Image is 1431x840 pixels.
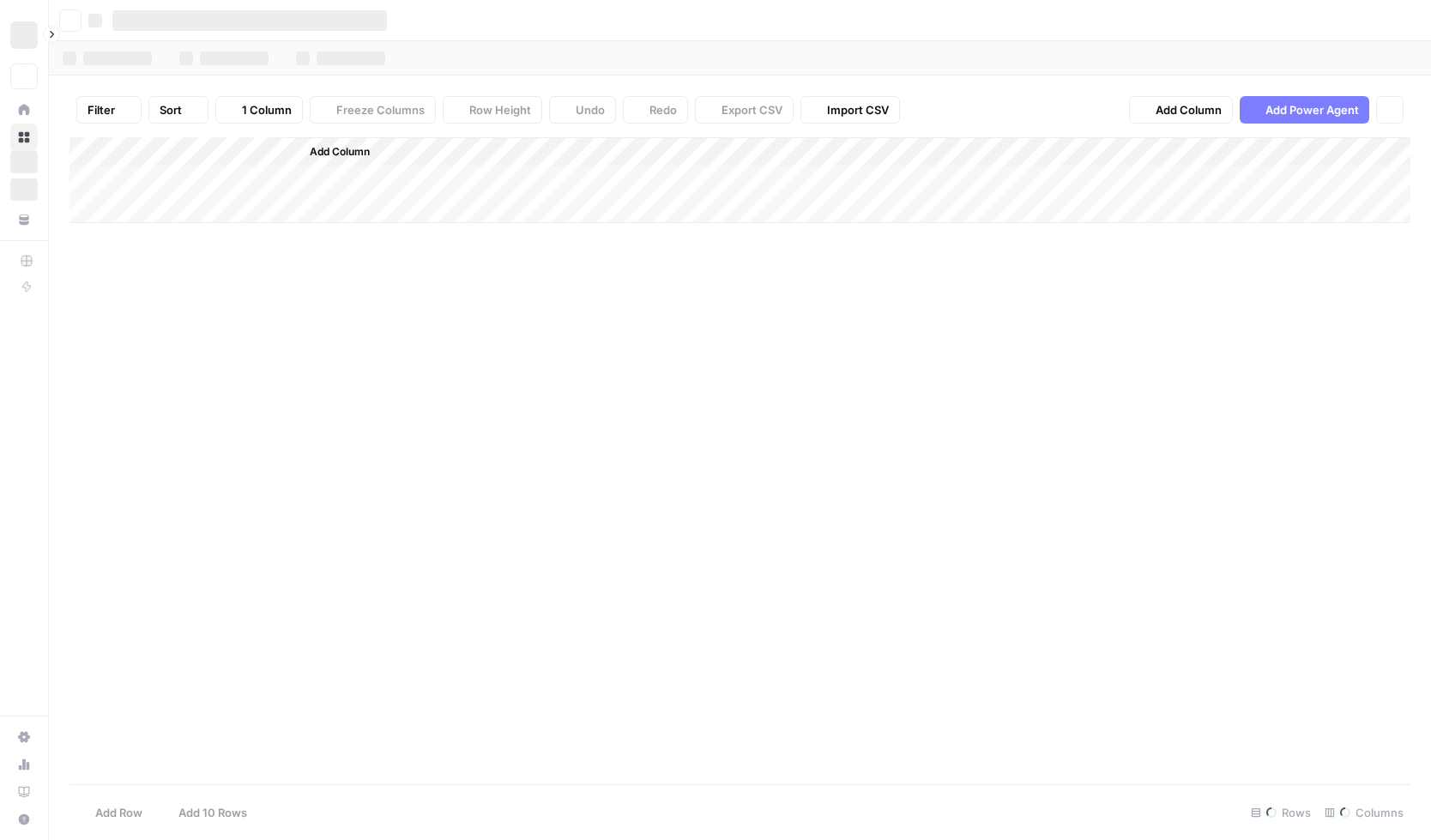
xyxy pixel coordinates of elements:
button: Add Column [287,141,377,163]
a: Your Data [10,206,38,233]
button: 1 Column [215,96,303,124]
button: Sort [148,96,208,124]
button: Add 10 Rows [153,799,257,826]
div: Rows [1244,799,1318,826]
div: Columns [1318,799,1410,826]
a: Learning Hub [10,778,38,806]
button: Redo [623,96,688,124]
span: Row Height [469,101,531,118]
a: Settings [10,723,38,751]
span: Add Column [310,144,370,160]
span: 1 Column [242,101,292,118]
span: Sort [160,101,182,118]
button: Help + Support [10,806,38,833]
button: Filter [76,96,142,124]
button: Undo [549,96,616,124]
span: Freeze Columns [336,101,425,118]
button: Freeze Columns [310,96,436,124]
span: Add Row [95,804,142,821]
span: Undo [576,101,605,118]
button: Add Column [1129,96,1233,124]
span: Add 10 Rows [178,804,247,821]
a: Browse [10,124,38,151]
button: Import CSV [800,96,900,124]
span: Add Power Agent [1265,101,1359,118]
button: Export CSV [695,96,794,124]
button: Add Power Agent [1240,96,1369,124]
a: Usage [10,751,38,778]
button: Add Row [69,799,153,826]
a: Home [10,96,38,124]
button: Row Height [443,96,542,124]
span: Filter [88,101,115,118]
span: Add Column [1156,101,1222,118]
span: Import CSV [827,101,889,118]
span: Export CSV [722,101,782,118]
span: Redo [649,101,677,118]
